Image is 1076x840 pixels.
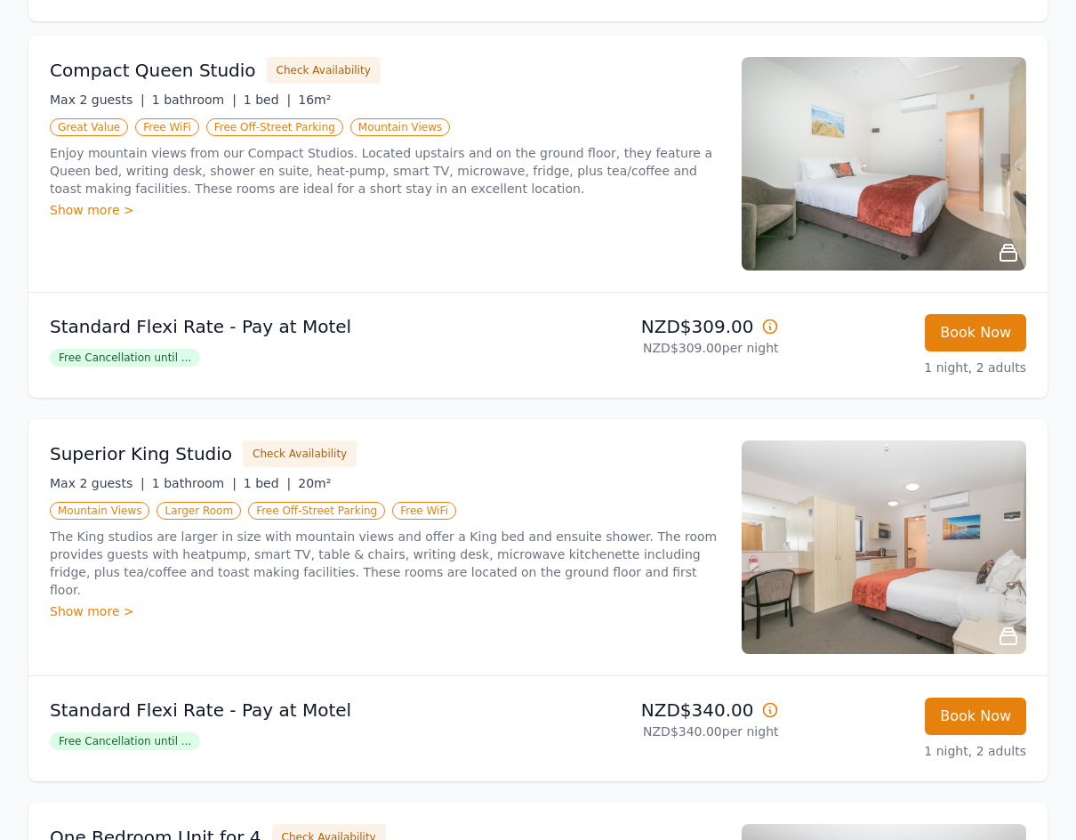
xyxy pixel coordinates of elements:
[50,502,149,520] span: Mountain Views
[793,359,1027,376] p: 1 night, 2 adults
[135,118,199,136] span: Free WiFi
[50,144,720,198] p: Enjoy mountain views from our Compact Studios. Located upstairs and on the ground floor, they fea...
[50,58,256,83] h3: Compact Queen Studio
[157,502,241,520] span: Larger Room
[50,349,200,367] span: Free Cancellation until ...
[267,57,381,84] button: Check Availability
[244,476,291,490] span: 1 bed |
[925,314,1026,351] button: Book Now
[50,314,531,339] p: Standard Flexi Rate - Pay at Motel
[50,201,720,219] div: Show more >
[545,698,779,723] p: NZD$340.00
[50,698,531,723] p: Standard Flexi Rate - Pay at Motel
[392,502,456,520] span: Free WiFi
[50,602,720,620] div: Show more >
[243,440,357,467] button: Check Availability
[545,314,779,339] p: NZD$309.00
[925,698,1026,735] button: Book Now
[545,339,779,357] p: NZD$309.00 per night
[50,93,145,107] span: Max 2 guests |
[244,93,291,107] span: 1 bed |
[50,476,145,490] span: Max 2 guests |
[206,118,343,136] span: Free Off-Street Parking
[298,476,331,490] span: 20m²
[350,118,450,136] span: Mountain Views
[50,732,200,750] span: Free Cancellation until ...
[50,528,720,599] p: The King studios are larger in size with mountain views and offer a King bed and ensuite shower. ...
[545,723,779,740] p: NZD$340.00 per night
[50,441,232,466] h3: Superior King Studio
[152,476,237,490] span: 1 bathroom |
[152,93,237,107] span: 1 bathroom |
[298,93,331,107] span: 16m²
[248,502,385,520] span: Free Off-Street Parking
[793,742,1027,760] p: 1 night, 2 adults
[50,118,128,136] span: Great Value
